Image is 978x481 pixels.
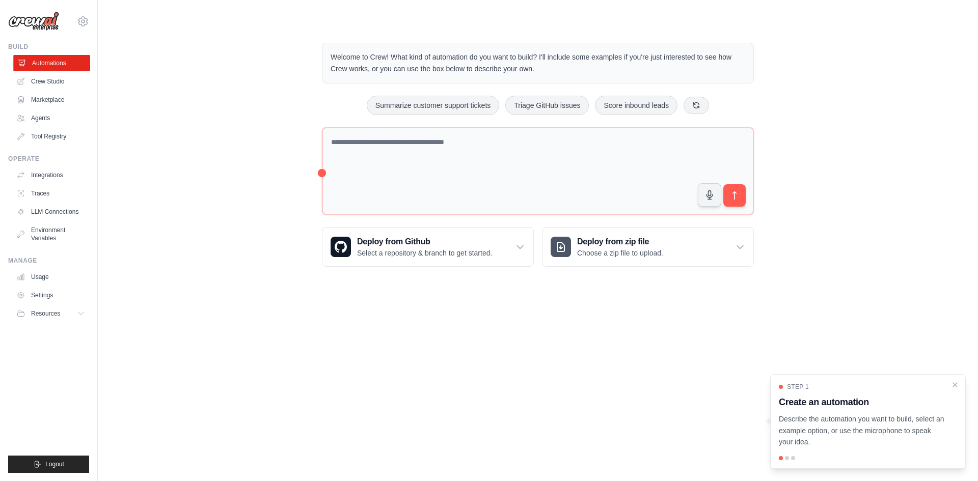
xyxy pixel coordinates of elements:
p: Describe the automation you want to build, select an example option, or use the microphone to spe... [779,413,945,448]
button: Triage GitHub issues [505,96,589,115]
span: Resources [31,309,60,318]
div: Widget de chat [927,432,978,481]
div: Operate [8,155,89,163]
a: Automations [13,55,90,71]
h3: Deploy from Github [357,236,492,248]
a: Settings [12,287,89,303]
a: Crew Studio [12,73,89,90]
a: Environment Variables [12,222,89,246]
p: Select a repository & branch to get started. [357,248,492,258]
h3: Create an automation [779,395,945,409]
div: Build [8,43,89,51]
button: Summarize customer support tickets [367,96,499,115]
a: Tool Registry [12,128,89,145]
img: Logo [8,12,59,31]
span: Logout [45,460,64,468]
button: Logout [8,456,89,473]
a: Marketplace [12,92,89,108]
div: Manage [8,257,89,265]
p: Welcome to Crew! What kind of automation do you want to build? I'll include some examples if you'... [331,51,745,75]
iframe: Chat Widget [927,432,978,481]
button: Resources [12,305,89,322]
a: Traces [12,185,89,202]
a: Integrations [12,167,89,183]
span: Step 1 [787,383,809,391]
h3: Deploy from zip file [577,236,663,248]
a: LLM Connections [12,204,89,220]
button: Score inbound leads [595,96,677,115]
a: Usage [12,269,89,285]
p: Choose a zip file to upload. [577,248,663,258]
button: Close walkthrough [951,381,959,389]
a: Agents [12,110,89,126]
